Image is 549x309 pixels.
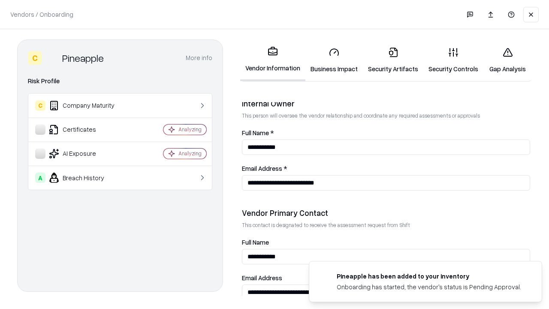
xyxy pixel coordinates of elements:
div: Analyzing [178,126,202,133]
img: pineappleenergy.com [320,272,330,282]
div: Internal Owner [242,98,530,109]
div: Analyzing [178,150,202,157]
div: Pineapple [62,51,104,65]
div: Company Maturity [35,100,138,111]
div: Pineapple has been added to your inventory [337,272,521,281]
label: Email Address [242,275,530,281]
label: Full Name [242,239,530,245]
div: Breach History [35,173,138,183]
img: Pineapple [45,51,59,65]
label: Email Address * [242,165,530,172]
a: Vendor Information [240,39,305,81]
div: Risk Profile [28,76,212,86]
a: Gap Analysis [483,40,532,80]
div: C [28,51,42,65]
div: Onboarding has started, the vendor's status is Pending Approval. [337,282,521,291]
button: More info [186,50,212,66]
div: AI Exposure [35,148,138,159]
a: Business Impact [305,40,363,80]
div: Certificates [35,124,138,135]
p: This contact is designated to receive the assessment request from Shift [242,221,530,229]
div: A [35,173,45,183]
p: This person will oversee the vendor relationship and coordinate any required assessments or appro... [242,112,530,119]
div: C [35,100,45,111]
label: Full Name * [242,130,530,136]
a: Security Controls [423,40,483,80]
a: Security Artifacts [363,40,423,80]
div: Vendor Primary Contact [242,208,530,218]
p: Vendors / Onboarding [10,10,73,19]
